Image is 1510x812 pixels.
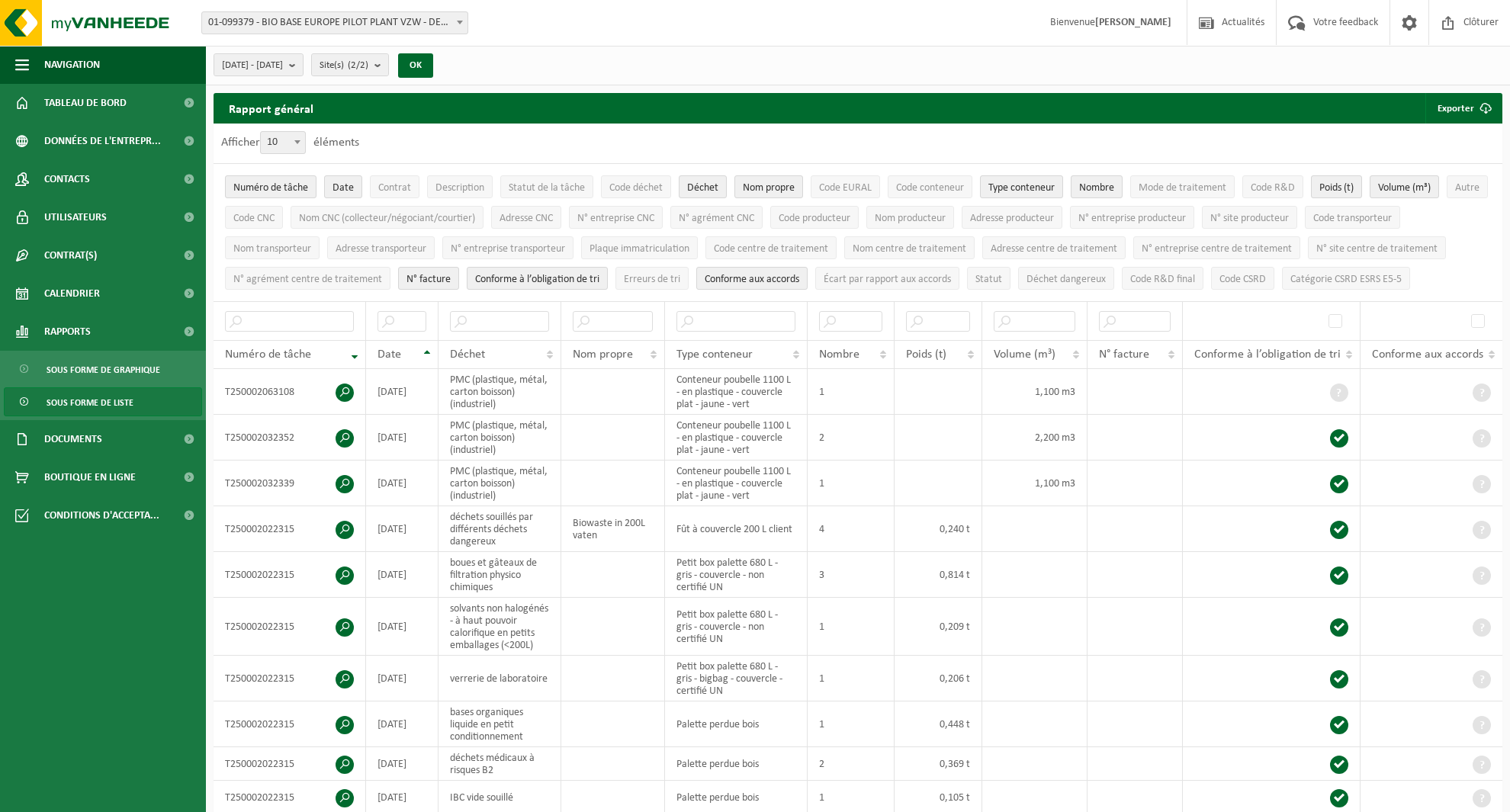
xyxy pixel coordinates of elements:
[705,274,799,285] span: Conforme aux accords
[906,348,946,361] span: Poids (t)
[714,243,828,255] span: Code centre de traitement
[214,552,366,598] td: T250002022315
[500,175,593,198] button: Statut de la tâcheStatut de la tâche: Activate to sort
[233,213,275,224] span: Code CNC
[214,598,366,656] td: T250002022315
[1130,175,1235,198] button: Mode de traitementMode de traitement: Activate to sort
[1425,93,1501,124] button: Exporter
[665,747,807,781] td: Palette perdue bois
[221,136,359,149] label: Afficher éléments
[561,506,665,552] td: Biowaste in 200L vaten
[214,93,329,124] h2: Rapport général
[808,552,895,598] td: 3
[233,274,382,285] span: N° agrément centre de traitement
[1251,182,1295,194] span: Code R&D
[808,461,895,506] td: 1
[665,506,807,552] td: Fût à couvercle 200 L client
[1078,213,1186,224] span: N° entreprise producteur
[439,506,561,552] td: déchets souillés par différents déchets dangereux
[299,213,475,224] span: Nom CNC (collecteur/négociant/courtier)
[679,213,754,224] span: N° agrément CNC
[624,274,680,285] span: Erreurs de tri
[970,213,1054,224] span: Adresse producteur
[1316,243,1438,255] span: N° site centre de traitement
[665,656,807,701] td: Petit box palette 680 L - gris - bigbag - couvercle - certifié UN
[670,206,763,229] button: N° agrément CNCN° agrément CNC: Activate to sort
[665,415,807,461] td: Conteneur poubelle 1100 L - en plastique - couvercle plat - jaune - vert
[665,552,807,598] td: Petit box palette 680 L - gris - couvercle - non certifié UN
[366,656,439,701] td: [DATE]
[895,656,982,701] td: 0,206 t
[348,60,368,70] count: (2/2)
[214,656,366,701] td: T250002022315
[225,267,390,290] button: N° agrément centre de traitementN° agrément centre de traitement: Activate to sort
[291,206,484,229] button: Nom CNC (collecteur/négociant/courtier)Nom CNC (collecteur/négociant/courtier): Activate to sort
[201,11,468,34] span: 01-099379 - BIO BASE EUROPE PILOT PLANT VZW - DESTELDONK
[427,175,493,198] button: DescriptionDescription: Activate to sort
[982,415,1088,461] td: 2,200 m3
[665,369,807,415] td: Conteneur poubelle 1100 L - en plastique - couvercle plat - jaune - vert
[406,274,451,285] span: N° facture
[967,267,1010,290] button: StatutStatut: Activate to sort
[895,552,982,598] td: 0,814 t
[975,274,1002,285] span: Statut
[866,206,954,229] button: Nom producteurNom producteur: Activate to sort
[442,236,573,259] button: N° entreprise transporteurN° entreprise transporteur: Activate to sort
[577,213,654,224] span: N° entreprise CNC
[982,461,1088,506] td: 1,100 m3
[1095,17,1171,28] strong: [PERSON_NAME]
[808,747,895,781] td: 2
[705,236,837,259] button: Code centre de traitementCode centre de traitement: Activate to sort
[44,496,159,534] span: Conditions d'accepta...
[214,701,366,747] td: T250002022315
[366,598,439,656] td: [DATE]
[980,175,1063,198] button: Type conteneurType conteneur: Activate to sort
[581,236,698,259] button: Plaque immatriculationPlaque immatriculation: Activate to sort
[895,598,982,656] td: 0,209 t
[214,415,366,461] td: T250002032352
[1130,274,1195,285] span: Code R&D final
[1018,267,1114,290] button: Déchet dangereux : Activate to sort
[819,182,872,194] span: Code EURAL
[214,461,366,506] td: T250002032339
[1290,274,1402,285] span: Catégorie CSRD ESRS E5-5
[1313,213,1392,224] span: Code transporteur
[233,182,308,194] span: Numéro de tâche
[398,267,459,290] button: N° factureN° facture: Activate to sort
[1210,213,1289,224] span: N° site producteur
[679,175,727,198] button: DéchetDéchet: Activate to sort
[665,701,807,747] td: Palette perdue bois
[888,175,972,198] button: Code conteneurCode conteneur: Activate to sort
[398,53,433,78] button: OK
[450,348,485,361] span: Déchet
[225,206,283,229] button: Code CNCCode CNC: Activate to sort
[327,236,435,259] button: Adresse transporteurAdresse transporteur: Activate to sort
[500,213,553,224] span: Adresse CNC
[1026,274,1106,285] span: Déchet dangereux
[1219,274,1266,285] span: Code CSRD
[824,274,951,285] span: Écart par rapport aux accords
[475,274,599,285] span: Conforme à l’obligation de tri
[1455,182,1479,194] span: Autre
[366,461,439,506] td: [DATE]
[47,355,160,384] span: Sous forme de graphique
[1202,206,1297,229] button: N° site producteurN° site producteur : Activate to sort
[225,175,316,198] button: Numéro de tâcheNuméro de tâche: Activate to remove sorting
[439,656,561,701] td: verrerie de laboratoire
[451,243,565,255] span: N° entreprise transporteur
[214,53,304,76] button: [DATE] - [DATE]
[808,656,895,701] td: 1
[439,552,561,598] td: boues et gâteaux de filtration physico chimiques
[895,747,982,781] td: 0,369 t
[1372,348,1483,361] span: Conforme aux accords
[377,348,401,361] span: Date
[1071,175,1123,198] button: NombreNombre: Activate to sort
[1242,175,1303,198] button: Code R&DCode R&amp;D: Activate to sort
[378,182,411,194] span: Contrat
[808,369,895,415] td: 1
[665,461,807,506] td: Conteneur poubelle 1100 L - en plastique - couvercle plat - jaune - vert
[311,53,389,76] button: Site(s)(2/2)
[991,243,1117,255] span: Adresse centre de traitement
[665,598,807,656] td: Petit box palette 680 L - gris - couvercle - non certifié UN
[615,267,689,290] button: Erreurs de triErreurs de tri: Activate to sort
